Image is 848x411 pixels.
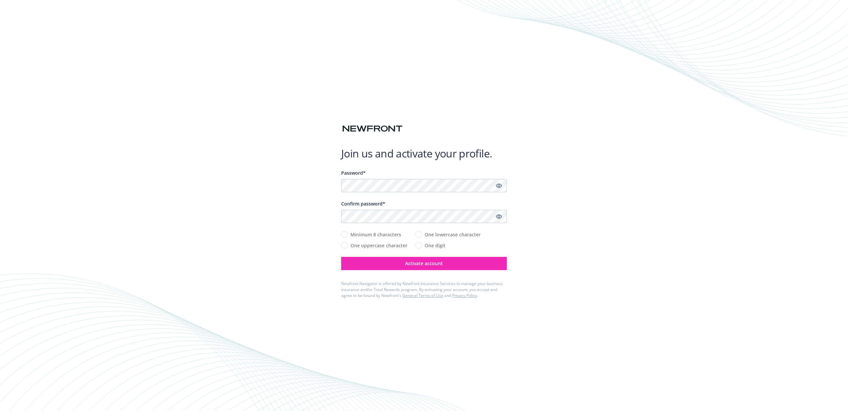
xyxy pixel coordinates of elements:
[350,242,407,249] span: One uppercase character
[341,123,404,135] img: Newfront logo
[495,212,503,220] a: Show password
[341,179,507,192] input: Enter a unique password...
[341,281,507,299] div: Newfront Navigator is offered by Newfront Insurance Services to manage your business insurance an...
[452,293,477,298] a: Privacy Policy
[341,147,507,160] h1: Join us and activate your profile.
[341,201,385,207] span: Confirm password*
[341,210,507,223] input: Confirm your unique password...
[350,231,401,238] span: Minimum 8 characters
[341,170,366,176] span: Password*
[405,260,443,266] span: Activate account
[402,293,443,298] a: General Terms of Use
[425,242,446,249] span: One digit
[495,182,503,190] a: Show password
[425,231,481,238] span: One lowercase character
[341,257,507,270] button: Activate account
